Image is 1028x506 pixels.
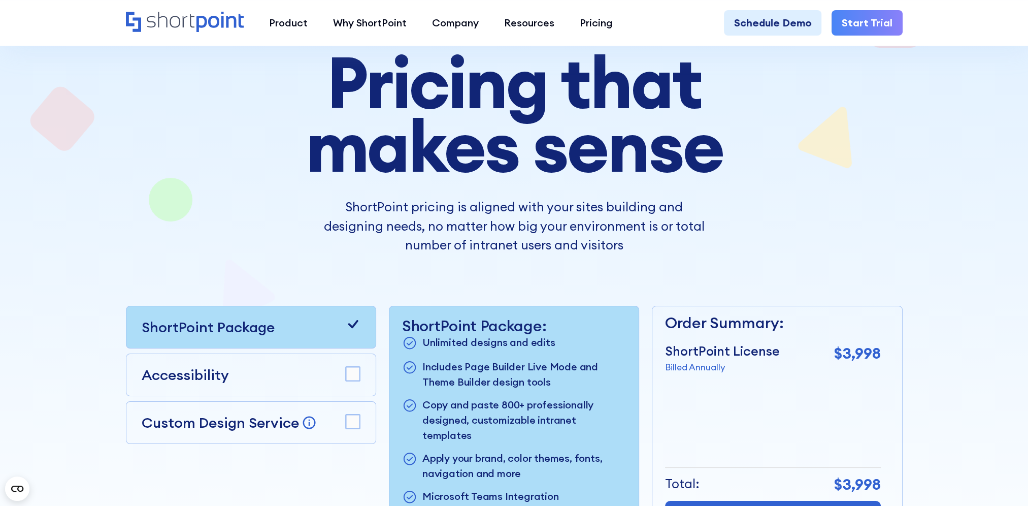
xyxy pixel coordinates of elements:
p: Apply your brand, color themes, fonts, navigation and more [422,451,626,481]
p: Unlimited designs and edits [422,335,555,352]
div: Why ShortPoint [333,15,407,30]
div: Product [269,15,308,30]
p: Custom Design Service [142,414,299,432]
p: ShortPoint Package [142,317,275,338]
p: Accessibility [142,364,229,386]
a: Company [419,10,491,36]
p: Billed Annually [665,361,780,374]
p: ShortPoint pricing is aligned with your sites building and designing needs, no matter how big you... [324,198,705,255]
div: Company [432,15,479,30]
a: Resources [491,10,567,36]
p: Total: [665,475,700,494]
a: Schedule Demo [724,10,821,36]
p: $3,998 [834,342,881,365]
p: Microsoft Teams Integration [422,489,559,505]
p: Order Summary: [665,311,881,334]
p: $3,998 [834,473,881,496]
button: Open CMP widget [5,477,29,501]
div: Pricing [580,15,613,30]
p: ShortPoint Package: [402,317,626,335]
a: Home [126,12,244,34]
h1: Pricing that makes sense [228,51,800,177]
div: Resources [504,15,554,30]
a: Pricing [567,10,625,36]
p: Includes Page Builder Live Mode and Theme Builder design tools [422,359,626,390]
iframe: Chat Widget [846,389,1028,506]
a: Product [256,10,320,36]
p: ShortPoint License [665,342,780,361]
p: Copy and paste 800+ professionally designed, customizable intranet templates [422,397,626,443]
a: Start Trial [832,10,903,36]
a: Why ShortPoint [320,10,419,36]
